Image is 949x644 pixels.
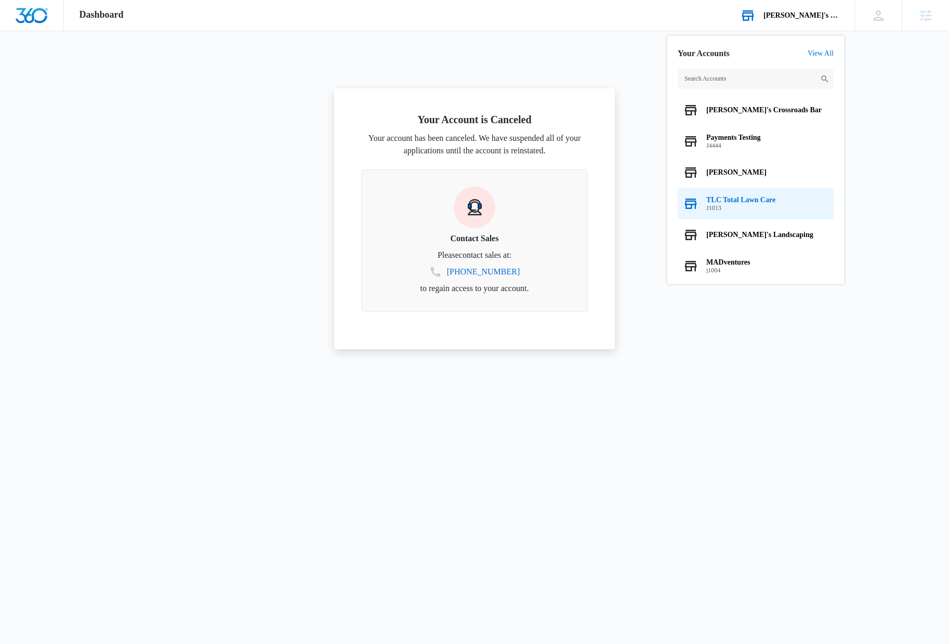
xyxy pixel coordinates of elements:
[706,267,750,274] span: j1004
[706,134,761,142] span: Payments Testing
[678,157,834,188] button: [PERSON_NAME]
[678,48,730,58] h2: Your Accounts
[706,258,750,267] span: MADventures
[361,132,588,157] p: Your account has been canceled. We have suspended all of your applications until the account is r...
[80,9,124,20] span: Dashboard
[374,232,575,245] h3: Contact Sales
[763,11,839,20] div: account name
[447,266,520,278] a: [PHONE_NUMBER]
[808,49,834,58] a: View All
[706,168,767,177] span: [PERSON_NAME]
[678,251,834,282] button: MADventuresj1004
[678,219,834,251] button: [PERSON_NAME]'s Landscaping
[706,196,775,204] span: TLC Total Lawn Care
[706,204,775,212] span: J1013
[374,249,575,295] p: Please contact sales at: to regain access to your account.
[706,231,813,239] span: [PERSON_NAME]'s Landscaping
[678,69,834,89] input: Search Accounts
[706,142,761,149] span: J4444
[678,126,834,157] button: Payments TestingJ4444
[361,113,588,126] h2: Your Account is Canceled
[678,188,834,219] button: TLC Total Lawn CareJ1013
[678,95,834,126] button: [PERSON_NAME]'s Crossroads Bar
[706,106,822,114] span: [PERSON_NAME]'s Crossroads Bar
